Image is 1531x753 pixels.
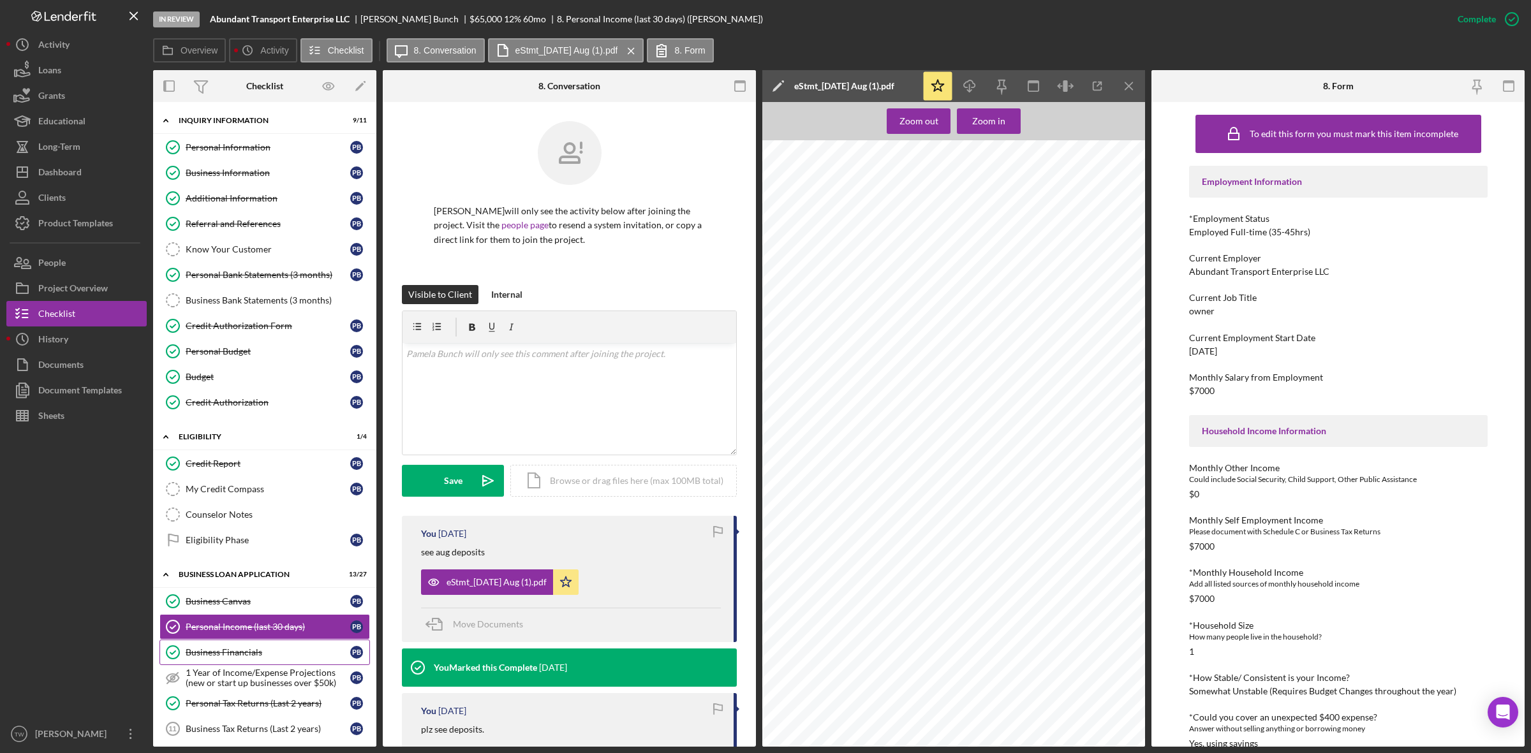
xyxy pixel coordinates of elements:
tspan: 11 [168,725,176,733]
span: 17844 ARGONNE ESTATES DR [791,248,866,254]
div: Checklist [38,301,75,330]
div: *Employment Status [1189,214,1488,224]
div: Personal Bank Statements (3 months) [186,270,350,280]
span: Other subtractions [785,424,833,430]
span: IMPORTANT INFORMATION: [785,675,921,685]
span: Ending balance on [DATE] [785,448,862,455]
span: $48,925.84 [949,448,982,455]
label: 8. Conversation [414,45,477,55]
a: Activity [6,32,147,57]
span: * Zelle® eligible checking or savings account required. Message and data rates apply. [828,585,1009,590]
span: P.O. Box 25118 [1017,260,1057,265]
button: eStmt_[DATE] Aug (1).pdf [421,569,579,595]
span: [GEOGRAPHIC_DATA], [GEOGRAPHIC_DATA] 33622-5118 [1017,266,1176,272]
a: Know Your CustomerPB [159,237,370,262]
a: BudgetPB [159,364,370,390]
a: Business FinancialsPB [159,640,370,665]
button: Activity [229,38,297,62]
div: Internal [491,285,522,304]
button: Move Documents [421,608,536,640]
a: Long-Term [6,134,147,159]
div: $7000 [1189,541,1215,552]
div: P B [350,396,363,409]
span: ! [904,662,905,667]
span: When you use the QRC feature, certain information is collected from your mobile device for busine... [828,591,1066,596]
span: Service fees [785,436,817,442]
div: Monthly Self Employment Income [1189,515,1488,525]
button: Save [402,465,504,497]
span: $65,000 [470,13,502,24]
div: Personal Tax Returns (Last 2 years) [186,698,350,708]
div: Business Information [186,168,350,178]
span: BC: [GEOGRAPHIC_DATA] [897,635,941,639]
button: Internal [485,285,529,304]
text: TW [15,731,25,738]
span: Use Zelle® to send and receive money with friends and family, with no fees in our app. [828,561,1037,567]
a: Personal Bank Statements (3 months)PB [159,262,370,288]
button: Dashboard [6,159,147,185]
p: see aug deposits [421,545,485,559]
a: Additional InformationPB [159,186,370,211]
span: Mobile Banking requires that you download the Mobile Banking app and is only available for select... [828,597,1073,603]
div: Personal Budget [186,346,350,356]
div: P B [350,217,363,230]
button: Zoom in [957,108,1021,134]
span: Zelle and the Zelle related marks are wholly owned by Early Warning Services, LLC and are used he... [828,603,1079,608]
span: En Español: [PHONE_NUMBER] [1017,231,1100,237]
a: Personal Tax Returns (Last 2 years)PB [159,691,370,716]
p: plz see deposits. [421,722,484,736]
label: Activity [260,45,288,55]
div: INQUIRY INFORMATION [179,117,335,124]
div: Answer without selling anything or borrowing money [1189,722,1488,735]
div: [DATE] [1189,346,1217,356]
span: Move Documents [453,618,523,629]
div: eStmt_[DATE] Aug (1).pdf [447,577,547,587]
a: History [6,326,147,352]
label: Overview [181,45,218,55]
a: people page [501,219,549,230]
div: How many people live in the household? [1189,631,1488,643]
div: Monthly Salary from Employment [1189,372,1488,383]
a: Credit ReportPB [159,451,370,476]
button: Overview [153,38,226,62]
a: 11Business Tax Returns (Last 2 years)PB [159,716,370,742]
div: 60 mo [523,14,546,24]
div: Somewhat Unstable (Requires Budget Changes throughout the year) [1189,686,1456,696]
b: Abundant Transport Enterprise LLC [210,14,350,24]
span: To learn more, scan the code or visit [DOMAIN_NAME][URL]. [828,573,991,579]
button: Educational [6,108,147,134]
button: TW[PERSON_NAME] [6,721,147,747]
div: P B [350,483,363,495]
div: 12 % [504,14,521,24]
div: 8. Conversation [538,81,600,91]
span: SPEC: E [824,635,838,639]
div: eStmt_[DATE] Aug (1).pdf [794,81,894,91]
a: My Credit CompassPB [159,476,370,502]
div: Complete [1458,6,1496,32]
div: owner [1189,306,1215,316]
button: Document Templates [6,377,147,403]
div: Grants [38,83,65,112]
span: ATM and debit card subtractions [785,413,868,419]
div: P B [350,620,363,633]
div: *How Stable/ Consistent is your Income? [1189,673,1488,683]
div: Personal Information [186,142,350,152]
button: Product Templates [6,210,147,236]
div: [PERSON_NAME] [32,721,115,750]
span: -0.00 [969,436,982,442]
div: Sheets [38,403,64,432]
a: Checklist [6,301,147,326]
label: Checklist [328,45,364,55]
button: Project Overview [6,275,147,301]
span: for [DATE] to [DATE] [785,350,847,357]
a: Credit AuthorizationPB [159,390,370,415]
span: [DATE] to [DATE] [910,662,949,667]
span: IMAGE: I [880,635,894,639]
div: 9 / 11 [344,117,367,124]
button: Zoom out [887,108,950,134]
div: *Monthly Household Income [1189,567,1488,578]
div: P B [350,595,363,608]
span: Account # 3550 1649 7297 [838,662,899,667]
div: Current Employment Start Date [1189,333,1488,343]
